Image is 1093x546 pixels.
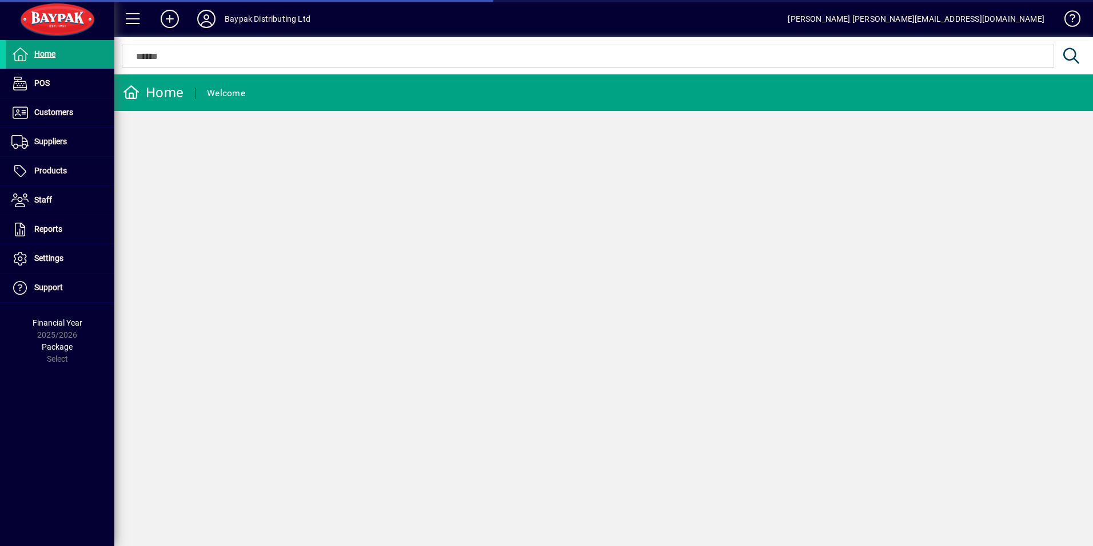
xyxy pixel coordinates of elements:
[34,137,67,146] span: Suppliers
[6,98,114,127] a: Customers
[1056,2,1079,39] a: Knowledge Base
[207,84,245,102] div: Welcome
[34,166,67,175] span: Products
[6,274,114,302] a: Support
[34,283,63,292] span: Support
[34,78,50,88] span: POS
[33,318,82,327] span: Financial Year
[225,10,310,28] div: Baypak Distributing Ltd
[123,84,184,102] div: Home
[788,10,1044,28] div: [PERSON_NAME] [PERSON_NAME][EMAIL_ADDRESS][DOMAIN_NAME]
[151,9,188,29] button: Add
[6,244,114,273] a: Settings
[188,9,225,29] button: Profile
[34,49,55,58] span: Home
[6,69,114,98] a: POS
[34,108,73,117] span: Customers
[6,215,114,244] a: Reports
[34,195,52,204] span: Staff
[6,128,114,156] a: Suppliers
[42,342,73,351] span: Package
[6,186,114,215] a: Staff
[34,224,62,234] span: Reports
[6,157,114,185] a: Products
[34,254,63,263] span: Settings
